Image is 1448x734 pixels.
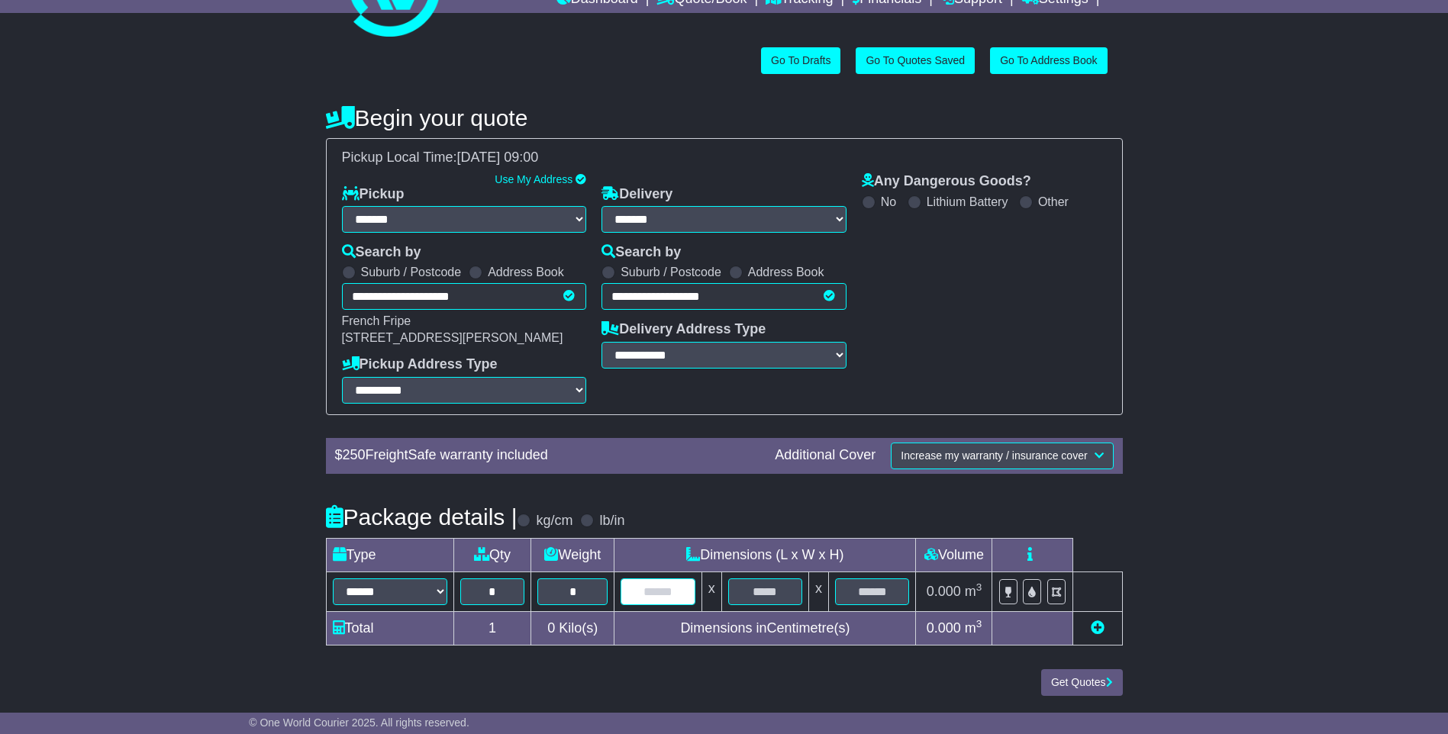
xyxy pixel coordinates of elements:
label: Delivery Address Type [601,321,766,338]
label: Suburb / Postcode [361,265,462,279]
span: 0 [547,620,555,636]
button: Get Quotes [1041,669,1123,696]
a: Use My Address [495,173,572,185]
span: m [965,584,982,599]
td: x [809,571,829,611]
h4: Package details | [326,504,518,530]
span: French Fripe [342,314,411,327]
span: [DATE] 09:00 [457,150,539,165]
td: Dimensions (L x W x H) [614,538,916,571]
label: Suburb / Postcode [621,265,721,279]
label: Any Dangerous Goods? [862,173,1031,190]
label: Pickup [342,186,405,203]
span: [STREET_ADDRESS][PERSON_NAME] [342,331,563,344]
td: Qty [453,538,531,571]
span: 250 [343,447,366,462]
span: 0.000 [927,584,961,599]
label: Address Book [748,265,824,279]
a: Add new item [1091,620,1105,636]
td: Total [326,611,453,645]
button: Increase my warranty / insurance cover [891,443,1113,469]
span: m [965,620,982,636]
label: Search by [601,244,681,261]
label: Delivery [601,186,672,203]
span: 0.000 [927,620,961,636]
td: x [701,571,721,611]
label: Search by [342,244,421,261]
a: Go To Drafts [761,47,840,74]
label: Other [1038,195,1069,209]
div: $ FreightSafe warranty included [327,447,768,464]
td: Weight [531,538,614,571]
span: Increase my warranty / insurance cover [901,449,1087,462]
td: Volume [916,538,992,571]
div: Pickup Local Time: [334,150,1114,166]
label: kg/cm [536,513,572,530]
span: © One World Courier 2025. All rights reserved. [249,716,469,729]
label: lb/in [599,513,624,530]
label: Pickup Address Type [342,356,498,373]
h4: Begin your quote [326,105,1123,130]
td: Kilo(s) [531,611,614,645]
td: Type [326,538,453,571]
a: Go To Address Book [990,47,1107,74]
label: No [881,195,896,209]
a: Go To Quotes Saved [856,47,975,74]
div: Additional Cover [767,447,883,464]
td: 1 [453,611,531,645]
sup: 3 [976,618,982,629]
label: Address Book [488,265,564,279]
label: Lithium Battery [927,195,1008,209]
td: Dimensions in Centimetre(s) [614,611,916,645]
sup: 3 [976,581,982,593]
